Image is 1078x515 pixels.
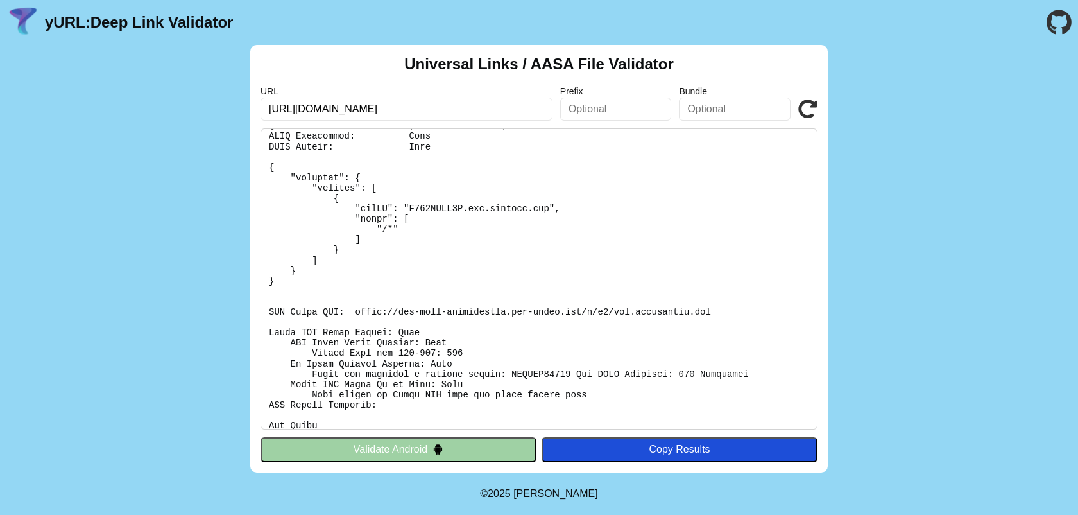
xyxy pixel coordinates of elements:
[45,13,233,31] a: yURL:Deep Link Validator
[560,98,672,121] input: Optional
[679,98,791,121] input: Optional
[488,488,511,499] span: 2025
[261,98,552,121] input: Required
[513,488,598,499] a: Michael Ibragimchayev's Personal Site
[261,86,552,96] label: URL
[679,86,791,96] label: Bundle
[432,444,443,455] img: droidIcon.svg
[404,55,674,73] h2: Universal Links / AASA File Validator
[6,6,40,39] img: yURL Logo
[261,128,817,430] pre: Lorem ipsu do: sitam://con.adipiscing.eli/.sedd-eiusm/tempo-inc-utla-etdoloremag Al Enimadmi: Ven...
[542,437,817,462] button: Copy Results
[480,473,597,515] footer: ©
[548,444,811,455] div: Copy Results
[560,86,672,96] label: Prefix
[261,437,536,462] button: Validate Android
